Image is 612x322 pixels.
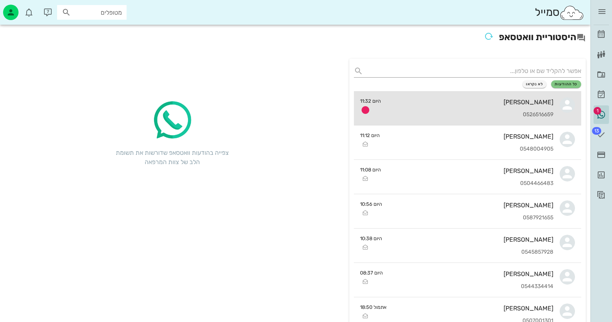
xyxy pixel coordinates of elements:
[555,82,578,86] span: כל ההודעות
[388,249,554,256] div: 0545857928
[388,236,554,243] div: [PERSON_NAME]
[388,202,554,209] div: [PERSON_NAME]
[360,269,383,276] small: היום 08:37
[559,5,584,20] img: SmileCloud logo
[387,180,554,187] div: 0504466483
[526,82,543,86] span: לא נקראו
[360,166,381,173] small: היום 11:08
[388,215,554,221] div: 0587921655
[360,132,380,139] small: היום 11:12
[387,167,554,175] div: [PERSON_NAME]
[593,105,609,124] a: תג
[387,98,554,106] div: [PERSON_NAME]
[360,97,381,105] small: היום 11:32
[534,4,584,21] div: סמייל
[592,127,601,135] span: תג
[389,270,554,278] div: [PERSON_NAME]
[522,80,547,88] button: לא נקראו
[114,148,230,167] div: צפייה בהודעות וואטסאפ שדורשות את תשומת הלב של צוות המרפאה
[386,133,554,140] div: [PERSON_NAME]
[393,305,554,312] div: [PERSON_NAME]
[593,125,609,144] a: תג
[149,97,195,144] img: whatsapp-icon.2ee8d5f3.png
[593,107,601,115] span: תג
[386,146,554,153] div: 0548004905
[551,80,581,88] button: כל ההודעות
[387,112,554,118] div: 0526516659
[360,200,382,208] small: היום 10:56
[5,29,586,46] h2: היסטוריית וואטסאפ
[360,235,382,242] small: היום 10:38
[366,65,582,77] input: אפשר להקליד שם או טלפון...
[389,283,554,290] div: 0544334414
[360,303,387,311] small: אתמול 18:50
[23,6,27,11] span: תג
